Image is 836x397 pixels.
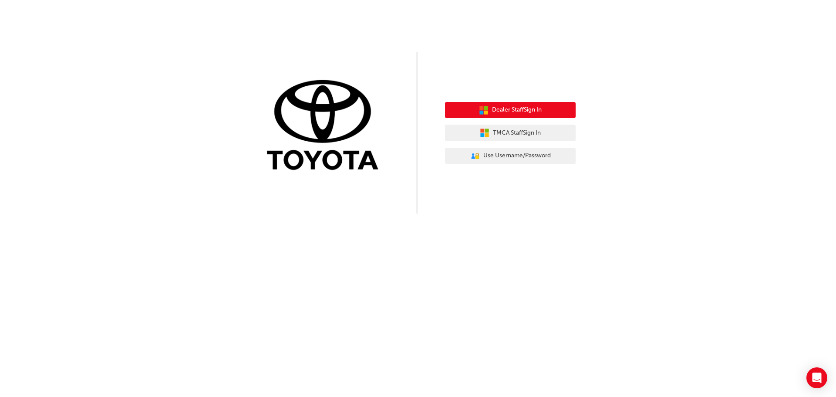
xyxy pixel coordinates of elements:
span: TMCA Staff Sign In [493,128,541,138]
div: Open Intercom Messenger [806,367,827,388]
button: Dealer StaffSign In [445,102,576,119]
span: Dealer Staff Sign In [492,105,542,115]
button: TMCA StaffSign In [445,125,576,141]
button: Use Username/Password [445,148,576,164]
img: Trak [260,78,391,174]
span: Use Username/Password [483,151,551,161]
